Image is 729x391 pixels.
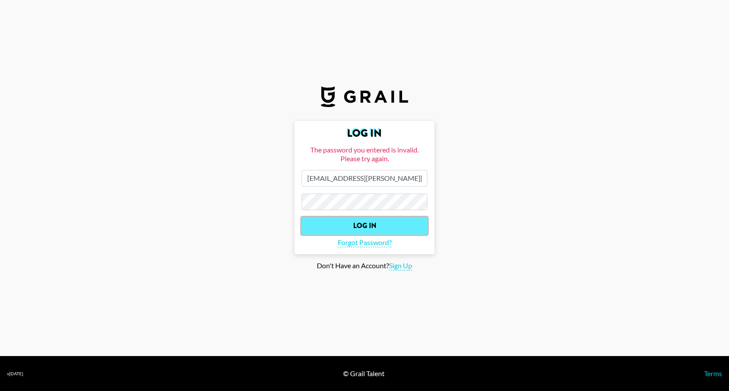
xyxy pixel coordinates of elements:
[7,261,722,270] div: Don't Have an Account?
[302,170,427,187] input: Email
[704,369,722,377] a: Terms
[7,371,23,377] div: v [DATE]
[302,145,427,163] div: The password you entered is invalid. Please try again.
[389,261,412,270] span: Sign Up
[321,86,408,107] img: Grail Talent Logo
[343,369,385,378] div: © Grail Talent
[302,128,427,138] h2: Log In
[338,238,392,247] span: Forgot Password?
[302,217,427,235] input: Log In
